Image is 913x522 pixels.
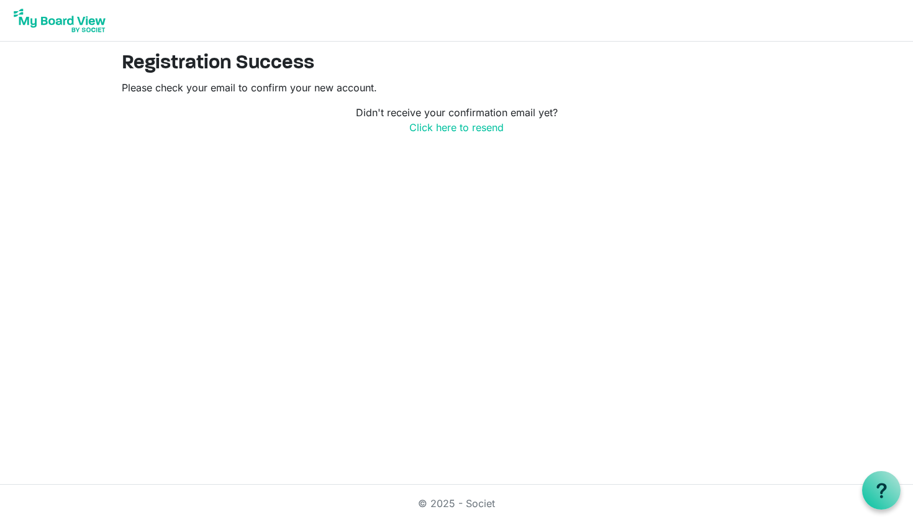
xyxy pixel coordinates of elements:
p: Didn't receive your confirmation email yet? [122,105,791,135]
h2: Registration Success [122,52,791,75]
a: Click here to resend [409,121,504,134]
p: Please check your email to confirm your new account. [122,80,791,95]
img: My Board View Logo [10,5,109,36]
a: © 2025 - Societ [418,497,495,510]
